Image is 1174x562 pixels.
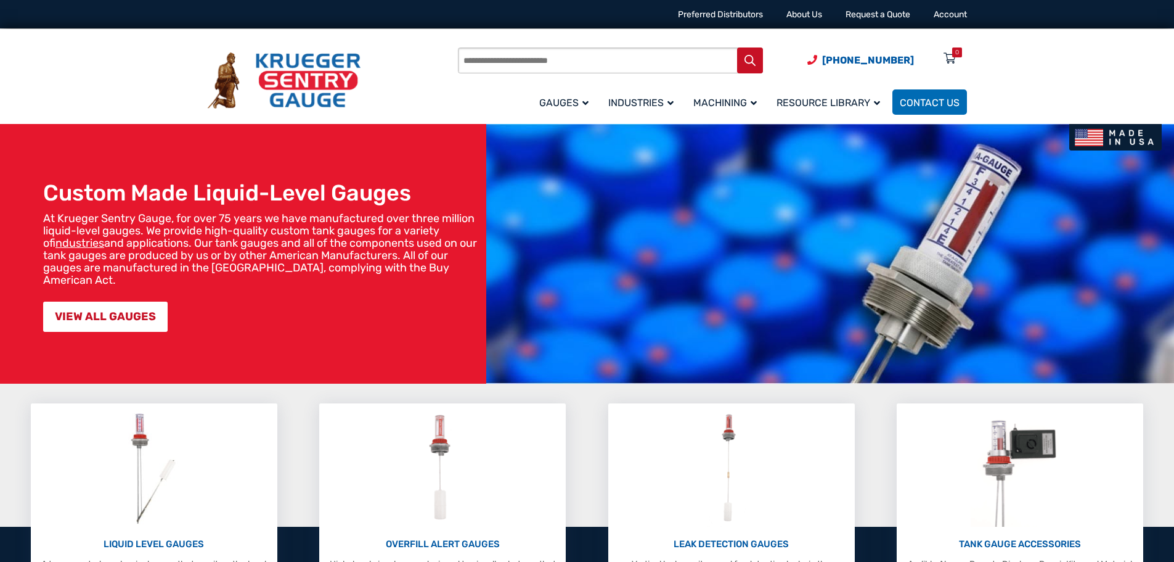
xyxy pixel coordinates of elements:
[486,124,1174,384] img: bg_hero_bannerksentry
[55,236,104,250] a: industries
[37,537,271,552] p: LIQUID LEVEL GAUGES
[43,302,168,332] a: VIEW ALL GAUGES
[955,48,959,57] div: 0
[903,537,1137,552] p: TANK GAUGE ACCESSORIES
[415,410,470,527] img: Overfill Alert Gauges
[43,180,480,206] h1: Custom Made Liquid-Level Gauges
[846,9,910,20] a: Request a Quote
[601,88,686,117] a: Industries
[769,88,892,117] a: Resource Library
[693,97,757,109] span: Machining
[807,52,914,68] a: Phone Number (920) 434-8860
[707,410,756,527] img: Leak Detection Gauges
[900,97,960,109] span: Contact Us
[539,97,589,109] span: Gauges
[892,89,967,115] a: Contact Us
[208,52,361,109] img: Krueger Sentry Gauge
[325,537,560,552] p: OVERFILL ALERT GAUGES
[777,97,880,109] span: Resource Library
[934,9,967,20] a: Account
[786,9,822,20] a: About Us
[614,537,849,552] p: LEAK DETECTION GAUGES
[1069,124,1162,151] img: Made In USA
[608,97,674,109] span: Industries
[822,54,914,66] span: [PHONE_NUMBER]
[532,88,601,117] a: Gauges
[678,9,763,20] a: Preferred Distributors
[43,212,480,286] p: At Krueger Sentry Gauge, for over 75 years we have manufactured over three million liquid-level g...
[686,88,769,117] a: Machining
[971,410,1070,527] img: Tank Gauge Accessories
[121,410,186,527] img: Liquid Level Gauges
